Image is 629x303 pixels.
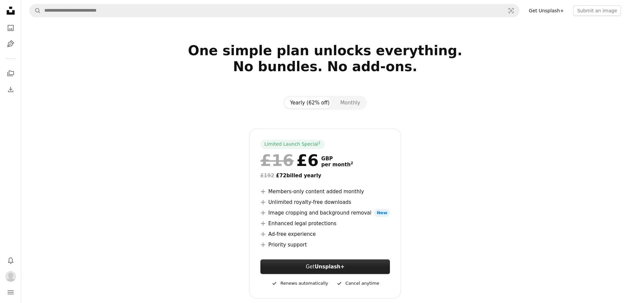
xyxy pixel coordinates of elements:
li: Image cropping and background removal [260,209,390,217]
a: 1 [317,141,322,148]
span: GBP [321,156,353,162]
img: Avatar of user Rosemary Jameson [5,271,16,282]
button: Search Unsplash [30,4,41,17]
a: Illustrations [4,37,17,51]
div: Limited Launch Special [260,140,325,149]
li: Members-only content added monthly [260,188,390,196]
button: Notifications [4,254,17,267]
span: £16 [260,152,294,169]
span: New [374,209,390,217]
form: Find visuals sitewide [29,4,519,17]
strong: Unsplash+ [315,264,345,270]
a: Download History [4,83,17,96]
h2: One simple plan unlocks everything. No bundles. No add-ons. [110,43,541,90]
button: Menu [4,286,17,299]
div: £6 [260,152,319,169]
span: £192 [260,173,274,179]
button: Yearly (62% off) [285,97,335,108]
a: 2 [349,162,355,168]
sup: 2 [351,161,353,165]
a: Get Unsplash+ [525,5,568,16]
span: per month [321,162,353,168]
button: Submit an image [573,5,621,16]
a: GetUnsplash+ [260,259,390,274]
a: Photos [4,21,17,35]
li: Priority support [260,241,390,249]
button: Profile [4,270,17,283]
div: Cancel anytime [336,279,379,287]
div: Renews automatically [271,279,328,287]
li: Unlimited royalty-free downloads [260,198,390,206]
sup: 1 [318,141,321,145]
li: Ad-free experience [260,230,390,238]
a: Collections [4,67,17,80]
div: £72 billed yearly [260,172,390,180]
button: Monthly [335,97,366,108]
button: Visual search [503,4,519,17]
li: Enhanced legal protections [260,220,390,227]
a: Home — Unsplash [4,4,17,19]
